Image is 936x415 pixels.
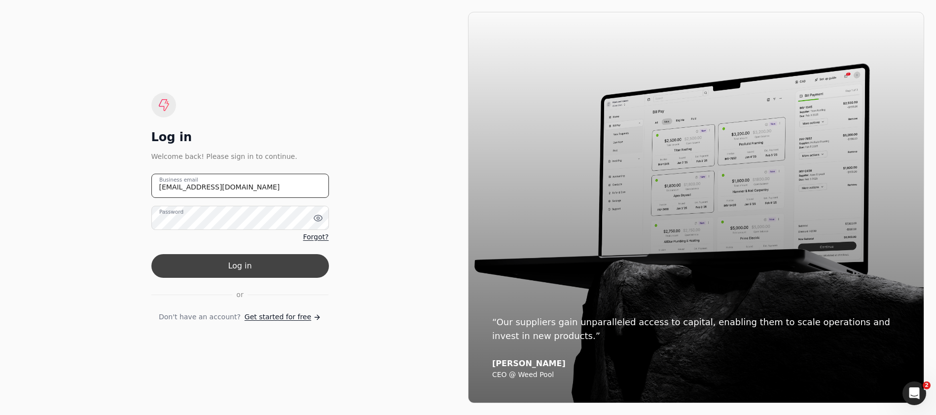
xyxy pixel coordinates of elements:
iframe: Intercom live chat [902,381,926,405]
div: “Our suppliers gain unparalleled access to capital, enabling them to scale operations and invest ... [492,315,900,343]
div: [PERSON_NAME] [492,359,900,369]
a: Forgot? [303,232,328,242]
span: or [236,290,243,300]
span: Don't have an account? [159,312,241,322]
span: 2 [923,381,931,389]
label: Business email [159,176,198,184]
div: Welcome back! Please sign in to continue. [151,151,329,162]
label: Password [159,208,183,216]
span: Get started for free [245,312,311,322]
a: Get started for free [245,312,321,322]
button: Log in [151,254,329,278]
div: Log in [151,129,329,145]
div: CEO @ Weed Pool [492,371,900,379]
